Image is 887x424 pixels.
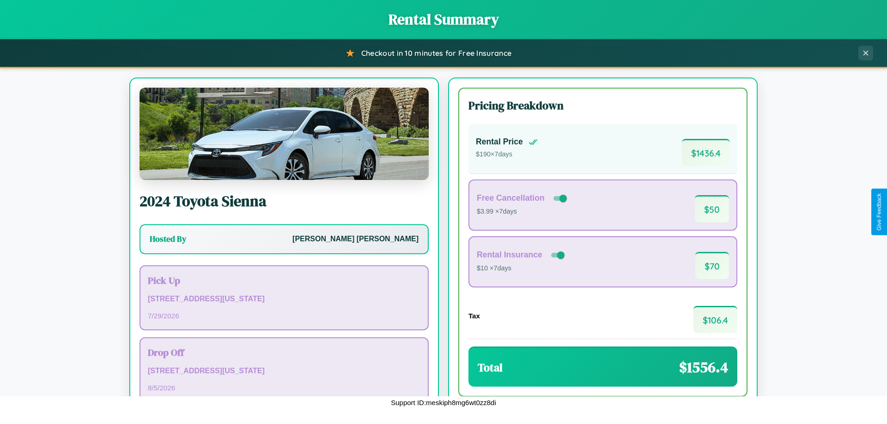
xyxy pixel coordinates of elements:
h3: Hosted By [150,233,186,245]
p: [PERSON_NAME] [PERSON_NAME] [292,233,419,246]
div: Give Feedback [876,193,882,231]
p: $10 × 7 days [477,263,566,275]
h4: Free Cancellation [477,193,545,203]
p: [STREET_ADDRESS][US_STATE] [148,364,420,378]
p: Support ID: meskiph8mg6wt0zz8di [391,396,496,409]
span: $ 1556.4 [679,357,728,377]
span: $ 106.4 [693,306,737,333]
span: $ 1436.4 [682,139,730,166]
span: $ 50 [695,195,729,222]
h4: Tax [468,312,480,320]
h1: Rental Summary [9,9,878,30]
p: $ 190 × 7 days [476,149,538,161]
span: Checkout in 10 minutes for Free Insurance [361,48,511,58]
p: $3.99 × 7 days [477,206,569,218]
p: 8 / 5 / 2026 [148,382,420,394]
h3: Pick Up [148,274,420,287]
h4: Rental Insurance [477,250,542,260]
img: Toyota Sienna [140,88,429,180]
h3: Total [478,360,503,375]
p: [STREET_ADDRESS][US_STATE] [148,293,420,306]
span: $ 70 [695,252,729,279]
h3: Drop Off [148,346,420,359]
h2: 2024 Toyota Sienna [140,191,429,211]
h4: Rental Price [476,137,523,147]
p: 7 / 29 / 2026 [148,310,420,322]
h3: Pricing Breakdown [468,98,737,113]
